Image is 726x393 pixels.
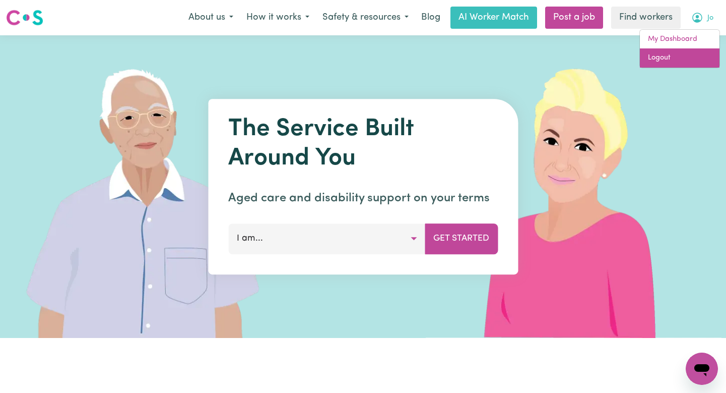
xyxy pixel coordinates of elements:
[639,29,720,68] div: My Account
[182,7,240,28] button: About us
[228,223,425,254] button: I am...
[415,7,446,29] a: Blog
[228,115,498,173] h1: The Service Built Around You
[611,7,681,29] a: Find workers
[640,30,719,49] a: My Dashboard
[6,9,43,27] img: Careseekers logo
[316,7,415,28] button: Safety & resources
[6,6,43,29] a: Careseekers logo
[707,13,713,24] span: Jo
[425,223,498,254] button: Get Started
[240,7,316,28] button: How it works
[450,7,537,29] a: AI Worker Match
[545,7,603,29] a: Post a job
[686,353,718,385] iframe: Button to launch messaging window
[640,48,719,68] a: Logout
[228,189,498,207] p: Aged care and disability support on your terms
[685,7,720,28] button: My Account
